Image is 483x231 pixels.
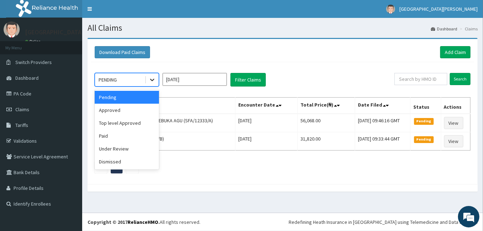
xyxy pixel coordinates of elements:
[95,91,159,104] div: Pending
[414,118,434,124] span: Pending
[95,132,235,151] td: [PERSON_NAME] (CAB/10003/B)
[440,46,470,58] a: Add Claim
[394,73,447,85] input: Search by HMO ID
[95,117,159,129] div: Top level Approved
[41,70,99,142] span: We're online!
[235,98,297,114] th: Encounter Date
[95,104,159,117] div: Approved
[414,136,434,143] span: Pending
[441,98,470,114] th: Actions
[235,114,297,132] td: [DATE]
[386,5,395,14] img: User Image
[399,6,478,12] span: [GEOGRAPHIC_DATA][PERSON_NAME]
[95,114,235,132] td: SUN10023 KINGSON CHUKWUEBUKA AGU (SFA/12333/A)
[15,75,39,81] span: Dashboard
[95,46,150,58] button: Download Paid Claims
[117,4,134,21] div: Minimize live chat window
[235,132,297,151] td: [DATE]
[289,218,478,226] div: Redefining Heath Insurance in [GEOGRAPHIC_DATA] using Telemedicine and Data Science!
[355,98,410,114] th: Date Filed
[297,132,355,151] td: 31,820.00
[297,114,355,132] td: 56,068.00
[444,117,463,129] a: View
[88,23,478,33] h1: All Claims
[99,76,117,83] div: PENDING
[4,154,136,180] textarea: Type your message and hit 'Enter'
[15,59,52,65] span: Switch Providers
[431,26,457,32] a: Dashboard
[82,213,483,231] footer: All rights reserved.
[450,73,470,85] input: Search
[25,29,131,35] p: [GEOGRAPHIC_DATA][PERSON_NAME]
[410,98,441,114] th: Status
[95,142,159,155] div: Under Review
[297,98,355,114] th: Total Price(₦)
[95,98,235,114] th: Name
[444,135,463,147] a: View
[163,73,227,86] input: Select Month and Year
[128,219,158,225] a: RelianceHMO
[25,39,42,44] a: Online
[95,129,159,142] div: Paid
[4,21,20,38] img: User Image
[95,155,159,168] div: Dismissed
[88,219,160,225] strong: Copyright © 2017 .
[458,26,478,32] li: Claims
[355,114,410,132] td: [DATE] 09:46:16 GMT
[15,122,28,128] span: Tariffs
[37,40,120,49] div: Chat with us now
[15,106,29,113] span: Claims
[13,36,29,54] img: d_794563401_company_1708531726252_794563401
[355,132,410,151] td: [DATE] 09:33:44 GMT
[230,73,266,87] button: Filter Claims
